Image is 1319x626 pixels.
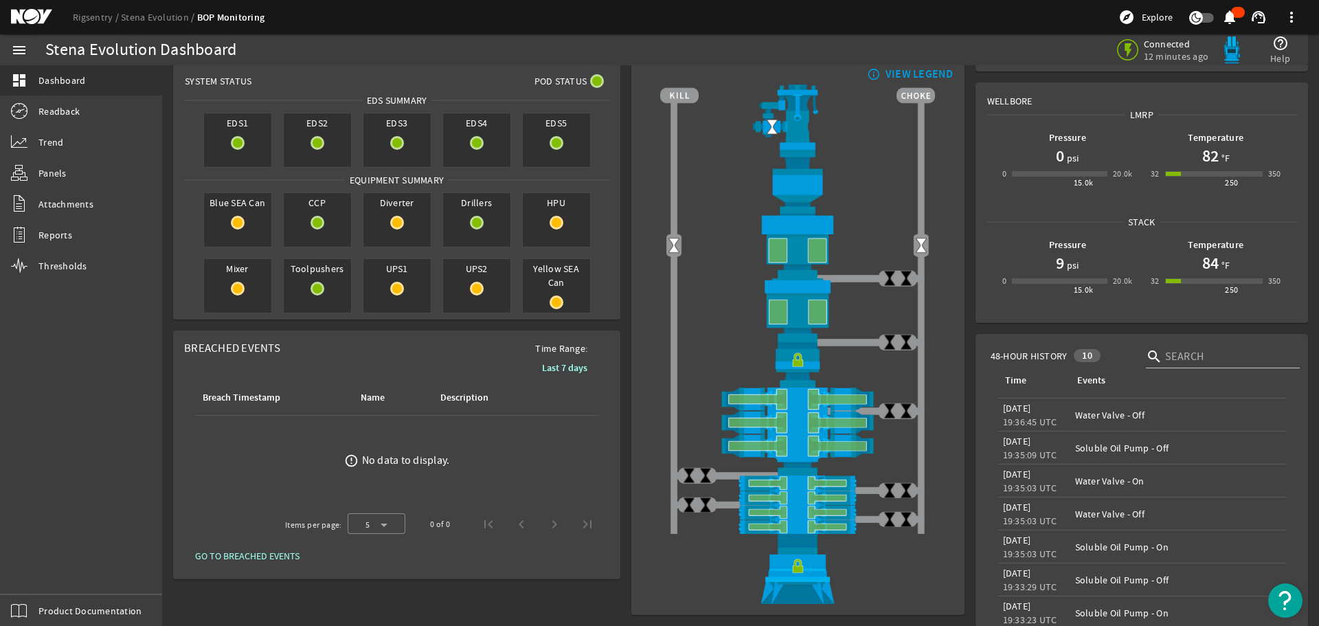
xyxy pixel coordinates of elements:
img: ValveClose.png [898,403,914,419]
div: 15.0k [1074,176,1094,190]
span: 48-Hour History [991,349,1068,363]
legacy-datetime-component: 19:33:29 UTC [1003,581,1057,593]
div: Description [438,390,537,405]
span: Blue SEA Can [204,193,271,212]
span: Stack [1123,215,1160,229]
button: Last 7 days [531,355,598,380]
h1: 84 [1202,252,1219,274]
img: Valve2Open.png [913,238,929,254]
span: Dashboard [38,74,85,87]
div: Name [359,390,422,405]
span: CCP [284,193,351,212]
img: ValveClose.png [898,482,914,499]
a: Rigsentry [73,11,121,23]
div: Time [1003,373,1059,388]
span: Trend [38,135,63,149]
div: Events [1075,373,1275,388]
span: EDS2 [284,113,351,133]
span: Breached Events [184,341,280,355]
span: psi [1064,258,1079,272]
div: 20.0k [1113,167,1133,181]
div: 32 [1151,167,1160,181]
div: Soluble Oil Pump - On [1075,540,1281,554]
mat-icon: menu [11,42,27,58]
mat-icon: help_outline [1272,35,1289,52]
span: Thresholds [38,259,87,273]
img: WellheadConnectorLock.png [660,534,935,604]
span: EDS SUMMARY [362,93,432,107]
mat-icon: error_outline [344,454,359,468]
span: Reports [38,228,72,242]
span: Connected [1144,38,1209,50]
h1: 0 [1056,145,1064,167]
img: ValveClose.png [881,334,898,350]
img: ValveClose.png [697,497,714,513]
div: Events [1077,373,1105,388]
img: ValveClose.png [881,403,898,419]
div: No data to display. [362,454,450,467]
div: 250 [1225,176,1238,190]
mat-icon: notifications [1221,9,1238,25]
img: PipeRamOpen.png [660,476,935,490]
div: 350 [1268,274,1281,288]
span: Panels [38,166,67,180]
b: Temperature [1188,131,1243,144]
img: ValveClose.png [681,467,697,484]
img: BopBodyShearBottom.png [660,458,935,476]
span: Help [1270,52,1290,65]
span: Attachments [38,197,93,211]
img: ValveClose.png [898,270,914,287]
div: 20.0k [1113,274,1133,288]
span: Product Documentation [38,604,142,618]
span: EDS4 [443,113,510,133]
span: UPS1 [363,259,431,278]
b: Pressure [1049,238,1086,251]
img: Valve2Open.png [666,238,682,254]
span: EDS5 [523,113,590,133]
div: 10 [1074,349,1101,362]
img: ValveClose.png [881,511,898,528]
div: 32 [1151,274,1160,288]
span: Equipment Summary [345,173,449,187]
legacy-datetime-component: [DATE] [1003,435,1031,447]
span: Time Range: [524,342,598,355]
b: Pressure [1049,131,1086,144]
div: Items per page: [285,518,342,532]
img: PipeRamOpen.png [660,505,935,519]
span: Pod Status [534,74,587,88]
legacy-datetime-component: 19:35:09 UTC [1003,449,1057,461]
img: RiserConnectorLock.png [660,342,935,388]
span: Mixer [204,259,271,278]
div: 0 [1002,274,1006,288]
span: Explore [1142,10,1173,24]
div: Stena Evolution Dashboard [45,43,236,57]
legacy-datetime-component: 19:35:03 UTC [1003,515,1057,527]
img: ValveClose.png [681,497,697,513]
button: GO TO BREACHED EVENTS [184,544,311,568]
div: Breach Timestamp [203,390,280,405]
div: Breach Timestamp [201,390,342,405]
span: EDS3 [363,113,431,133]
img: ValveClose.png [881,482,898,499]
mat-icon: support_agent [1250,9,1267,25]
img: Bluepod.svg [1218,36,1245,64]
div: Description [440,390,488,405]
legacy-datetime-component: [DATE] [1003,501,1031,513]
span: LMRP [1125,108,1158,122]
span: System Status [185,74,251,88]
legacy-datetime-component: 19:36:45 UTC [1003,416,1057,428]
img: UpperAnnularOpen.png [660,214,935,278]
div: Soluble Oil Pump - On [1075,606,1281,620]
span: Toolpushers [284,259,351,278]
span: Drillers [443,193,510,212]
span: Readback [38,104,80,118]
div: 0 of 0 [430,517,450,531]
legacy-datetime-component: [DATE] [1003,402,1031,414]
div: 250 [1225,283,1238,297]
div: VIEW LEGEND [886,67,954,81]
legacy-datetime-component: 19:33:23 UTC [1003,614,1057,626]
img: RiserAdapter.png [660,85,935,150]
b: Temperature [1188,238,1243,251]
div: 15.0k [1074,283,1094,297]
div: Water Valve - Off [1075,507,1281,521]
